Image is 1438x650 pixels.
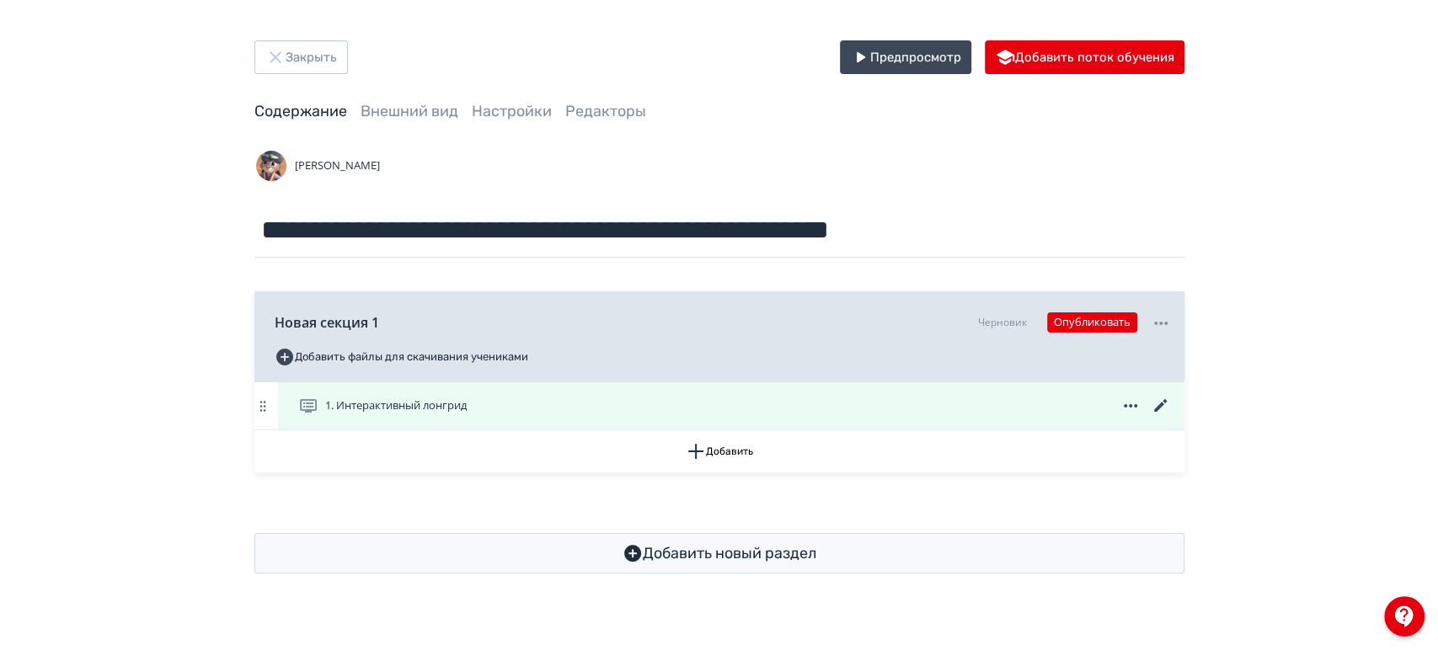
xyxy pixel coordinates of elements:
[254,102,347,120] a: Содержание
[472,102,552,120] a: Настройки
[840,40,971,74] button: Предпросмотр
[254,382,1184,430] div: 1. Интерактивный лонгрид
[254,149,288,183] img: Avatar
[254,40,348,74] button: Закрыть
[361,102,458,120] a: Внешний вид
[254,533,1184,573] button: Добавить новый раздел
[254,430,1184,472] button: Добавить
[978,315,1027,330] div: Черновик
[275,312,379,333] span: Новая секция 1
[985,40,1184,74] button: Добавить поток обучения
[325,397,467,414] span: 1. Интерактивный лонгрид
[275,344,528,370] button: Добавить файлы для скачивания учениками
[1047,312,1137,333] button: Опубликовать
[295,157,380,174] span: [PERSON_NAME]
[565,102,646,120] a: Редакторы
